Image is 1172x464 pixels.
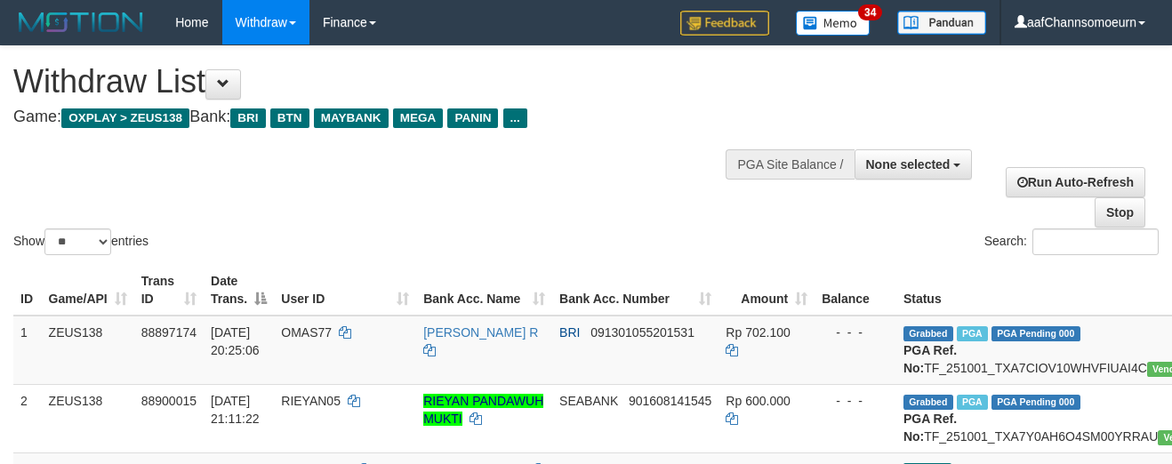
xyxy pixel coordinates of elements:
span: BRI [559,325,580,340]
span: 88900015 [141,394,197,408]
td: 2 [13,384,42,452]
th: Bank Acc. Number: activate to sort column ascending [552,265,718,316]
span: BRI [230,108,265,128]
th: Balance [815,265,896,316]
span: ... [503,108,527,128]
span: Marked by aaftrukkakada [957,395,988,410]
span: PANIN [447,108,498,128]
span: Grabbed [903,326,953,341]
span: RIEYAN05 [281,394,341,408]
img: panduan.png [897,11,986,35]
h4: Game: Bank: [13,108,764,126]
span: MAYBANK [314,108,389,128]
input: Search: [1032,228,1159,255]
td: ZEUS138 [42,316,134,385]
th: Trans ID: activate to sort column ascending [134,265,204,316]
label: Show entries [13,228,149,255]
span: MEGA [393,108,444,128]
th: Bank Acc. Name: activate to sort column ascending [416,265,552,316]
select: Showentries [44,228,111,255]
span: Grabbed [903,395,953,410]
img: Feedback.jpg [680,11,769,36]
img: MOTION_logo.png [13,9,149,36]
div: PGA Site Balance / [726,149,854,180]
span: 34 [858,4,882,20]
b: PGA Ref. No: [903,412,957,444]
img: Button%20Memo.svg [796,11,871,36]
a: Run Auto-Refresh [1006,167,1145,197]
td: 1 [13,316,42,385]
span: Rp 702.100 [726,325,790,340]
h1: Withdraw List [13,64,764,100]
span: Marked by aafanarl [957,326,988,341]
button: None selected [855,149,973,180]
label: Search: [984,228,1159,255]
b: PGA Ref. No: [903,343,957,375]
a: RIEYAN PANDAWUH MUKTI [423,394,543,426]
th: User ID: activate to sort column ascending [274,265,416,316]
span: OMAS77 [281,325,332,340]
th: Game/API: activate to sort column ascending [42,265,134,316]
span: PGA Pending [991,395,1080,410]
a: Stop [1095,197,1145,228]
a: [PERSON_NAME] R [423,325,538,340]
div: - - - [822,392,889,410]
td: ZEUS138 [42,384,134,452]
span: BTN [270,108,309,128]
th: Date Trans.: activate to sort column descending [204,265,274,316]
span: OXPLAY > ZEUS138 [61,108,189,128]
span: Copy 091301055201531 to clipboard [590,325,694,340]
span: 88897174 [141,325,197,340]
span: PGA Pending [991,326,1080,341]
span: Rp 600.000 [726,394,790,408]
span: Copy 901608141545 to clipboard [629,394,711,408]
th: Amount: activate to sort column ascending [718,265,815,316]
span: [DATE] 21:11:22 [211,394,260,426]
div: - - - [822,324,889,341]
span: None selected [866,157,951,172]
span: [DATE] 20:25:06 [211,325,260,357]
th: ID [13,265,42,316]
span: SEABANK [559,394,618,408]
